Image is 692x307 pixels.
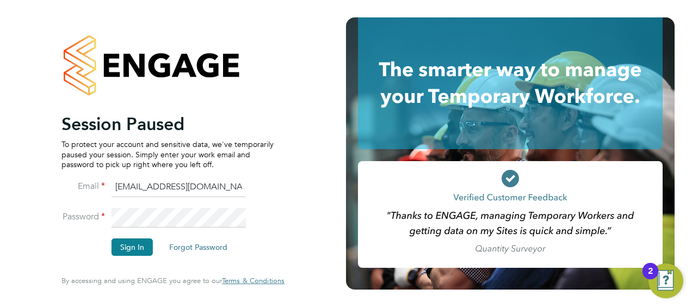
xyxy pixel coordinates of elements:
h2: Session Paused [61,113,274,135]
span: By accessing and using ENGAGE you agree to our [61,276,285,285]
input: Enter your work email... [112,177,246,197]
a: Terms & Conditions [222,277,285,285]
button: Open Resource Center, 2 new notifications [648,263,683,298]
button: Sign In [112,238,153,256]
div: 2 [648,271,653,285]
span: Terms & Conditions [222,276,285,285]
label: Password [61,211,105,223]
label: Email [61,181,105,192]
button: Forgot Password [160,238,236,256]
p: To protect your account and sensitive data, we've temporarily paused your session. Simply enter y... [61,139,274,169]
